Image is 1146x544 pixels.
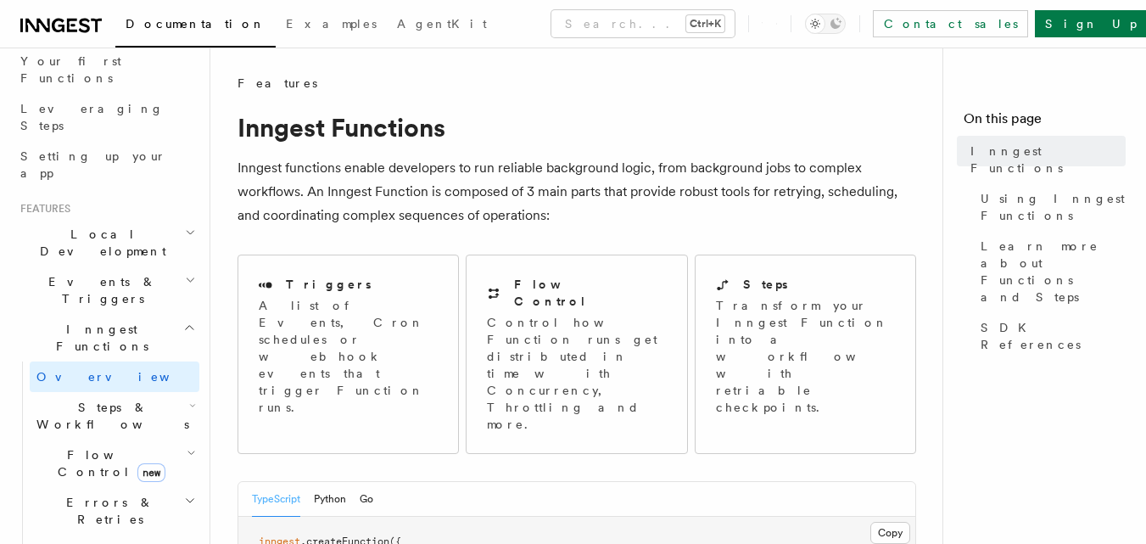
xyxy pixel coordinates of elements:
a: Contact sales [873,10,1028,37]
a: AgentKit [387,5,497,46]
h2: Triggers [286,276,372,293]
span: Steps & Workflows [30,399,189,433]
h2: Flow Control [514,276,666,310]
span: Setting up your app [20,149,166,180]
span: Errors & Retries [30,494,184,528]
span: Documentation [126,17,266,31]
p: Transform your Inngest Function into a workflow with retriable checkpoints. [716,297,897,416]
a: Flow ControlControl how Function runs get distributed in time with Concurrency, Throttling and more. [466,255,687,454]
button: Flow Controlnew [30,440,199,487]
span: AgentKit [397,17,487,31]
a: Setting up your app [14,141,199,188]
span: Inngest Functions [14,321,183,355]
a: Using Inngest Functions [974,183,1126,231]
span: Using Inngest Functions [981,190,1126,224]
button: Search...Ctrl+K [551,10,735,37]
button: Toggle dark mode [805,14,846,34]
span: Events & Triggers [14,273,185,307]
a: Leveraging Steps [14,93,199,141]
button: TypeScript [252,482,300,517]
a: Learn more about Functions and Steps [974,231,1126,312]
span: Local Development [14,226,185,260]
button: Errors & Retries [30,487,199,535]
button: Steps & Workflows [30,392,199,440]
span: Features [238,75,317,92]
button: Local Development [14,219,199,266]
span: Examples [286,17,377,31]
button: Events & Triggers [14,266,199,314]
a: Documentation [115,5,276,48]
a: StepsTransform your Inngest Function into a workflow with retriable checkpoints. [695,255,916,454]
span: SDK References [981,319,1126,353]
h4: On this page [964,109,1126,136]
a: Your first Functions [14,46,199,93]
span: Inngest Functions [970,143,1126,177]
button: Inngest Functions [14,314,199,362]
p: A list of Events, Cron schedules or webhook events that trigger Function runs. [259,297,438,416]
button: Python [314,482,346,517]
span: Your first Functions [20,54,121,85]
span: Features [14,202,70,216]
span: Leveraging Steps [20,102,164,132]
a: SDK References [974,312,1126,360]
a: Inngest Functions [964,136,1126,183]
p: Inngest functions enable developers to run reliable background logic, from background jobs to com... [238,156,916,227]
a: Examples [276,5,387,46]
a: TriggersA list of Events, Cron schedules or webhook events that trigger Function runs. [238,255,459,454]
kbd: Ctrl+K [686,15,724,32]
p: Control how Function runs get distributed in time with Concurrency, Throttling and more. [487,314,666,433]
span: Flow Control [30,446,187,480]
a: Overview [30,362,199,392]
button: Copy [870,522,910,544]
h2: Steps [743,276,788,293]
span: Learn more about Functions and Steps [981,238,1126,306]
span: Overview [36,370,211,384]
button: Go [360,482,373,517]
span: new [137,463,165,482]
h1: Inngest Functions [238,112,916,143]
